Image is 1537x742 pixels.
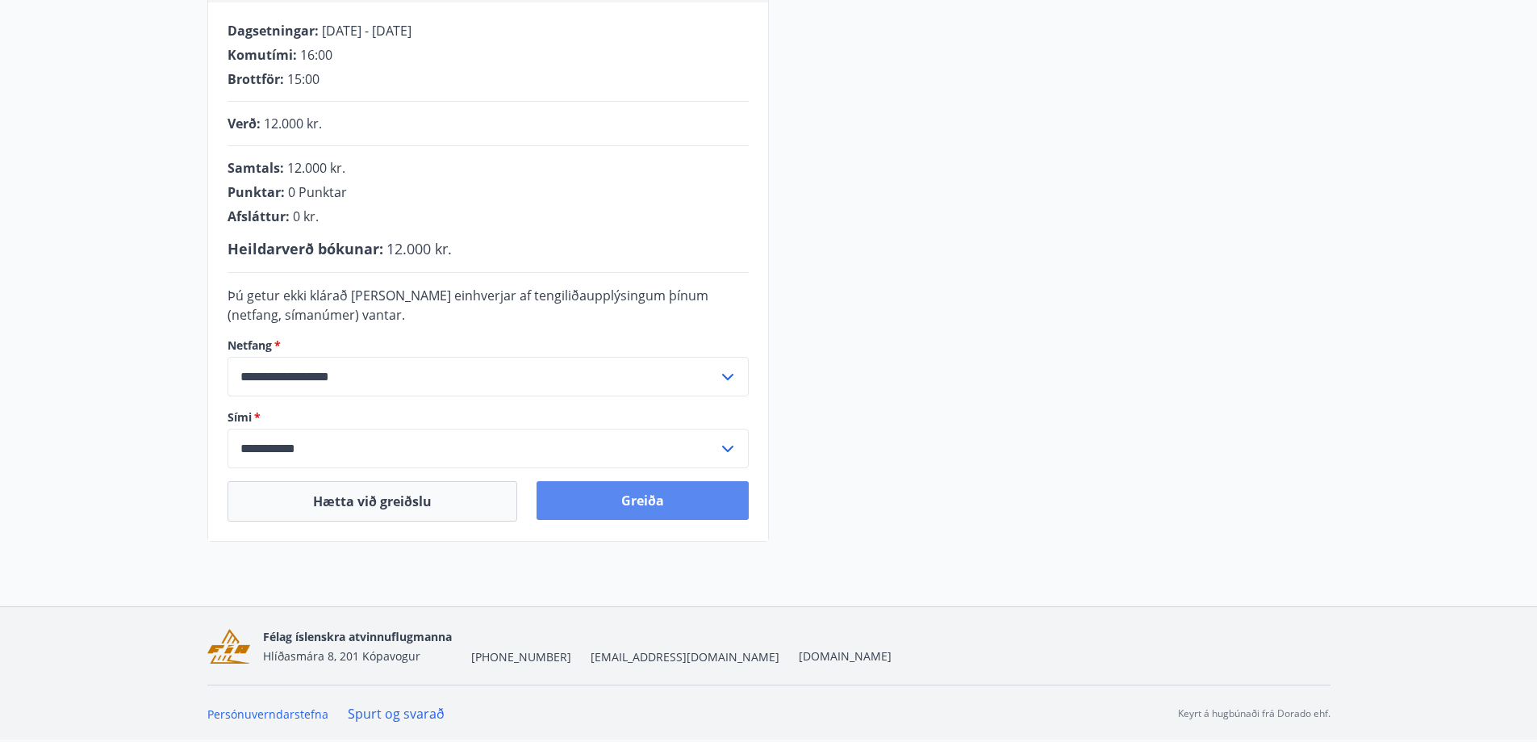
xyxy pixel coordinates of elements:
[228,239,383,258] span: Heildarverð bókunar :
[471,649,571,665] span: [PHONE_NUMBER]
[1178,706,1330,721] p: Keyrt á hugbúnaði frá Dorado ehf.
[348,705,445,723] a: Spurt og svarað
[300,46,332,64] span: 16:00
[386,239,452,258] span: 12.000 kr.
[263,629,452,644] span: Félag íslenskra atvinnuflugmanna
[287,70,320,88] span: 15:00
[799,648,892,664] a: [DOMAIN_NAME]
[228,115,261,132] span: Verð :
[228,22,319,40] span: Dagsetningar :
[263,648,420,664] span: Hlíðasmára 8, 201 Kópavogur
[288,183,347,201] span: 0 Punktar
[228,481,517,522] button: Hætta við greiðslu
[287,159,345,177] span: 12.000 kr.
[228,183,285,201] span: Punktar :
[537,481,749,520] button: Greiða
[228,287,708,324] span: Þú getur ekki klárað [PERSON_NAME] einhverjar af tengiliðaupplýsingum þínum (netfang, símanúmer) ...
[293,208,319,225] span: 0 kr.
[228,409,749,425] label: Sími
[322,22,411,40] span: [DATE] - [DATE]
[591,649,779,665] span: [EMAIL_ADDRESS][DOMAIN_NAME]
[207,629,251,664] img: FGYwLRsDkrbKU9IF3wjeuKl1ApL8nCcSRU6gK6qq.png
[264,115,322,132] span: 12.000 kr.
[228,337,749,354] label: Netfang
[228,208,290,225] span: Afsláttur :
[207,706,328,722] a: Persónuverndarstefna
[228,70,284,88] span: Brottför :
[228,46,297,64] span: Komutími :
[228,159,284,177] span: Samtals :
